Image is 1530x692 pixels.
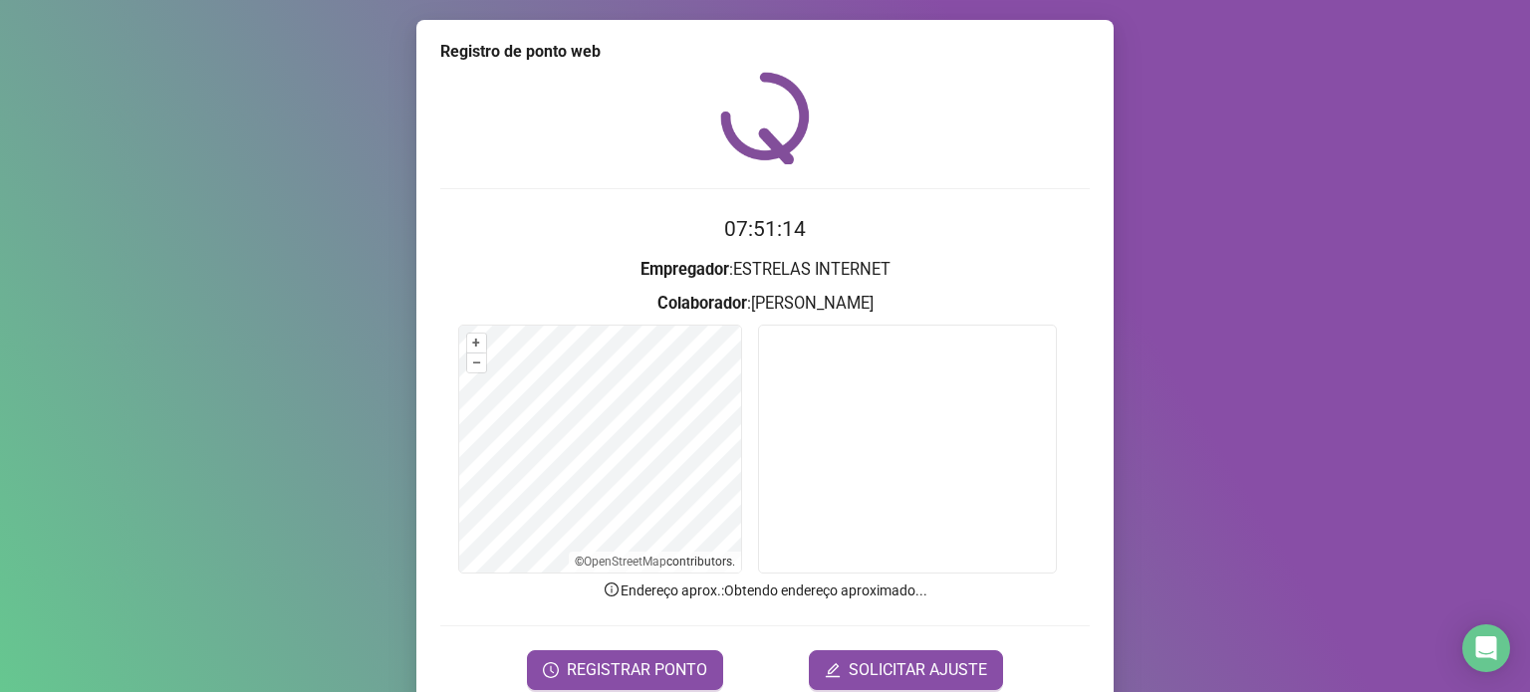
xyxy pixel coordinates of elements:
strong: Empregador [640,260,729,279]
button: editSOLICITAR AJUSTE [809,650,1003,690]
button: – [467,353,486,372]
div: Registro de ponto web [440,40,1090,64]
a: OpenStreetMap [584,555,666,569]
span: clock-circle [543,662,559,678]
button: + [467,334,486,352]
p: Endereço aprox. : Obtendo endereço aproximado... [440,579,1090,601]
strong: Colaborador [657,294,747,313]
span: REGISTRAR PONTO [567,658,707,682]
span: SOLICITAR AJUSTE [849,658,987,682]
li: © contributors. [575,555,735,569]
div: Open Intercom Messenger [1462,624,1510,672]
time: 07:51:14 [724,217,806,241]
img: QRPoint [720,72,810,164]
span: info-circle [603,580,621,598]
h3: : [PERSON_NAME] [440,291,1090,317]
h3: : ESTRELAS INTERNET [440,257,1090,283]
button: REGISTRAR PONTO [527,650,723,690]
span: edit [825,662,841,678]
